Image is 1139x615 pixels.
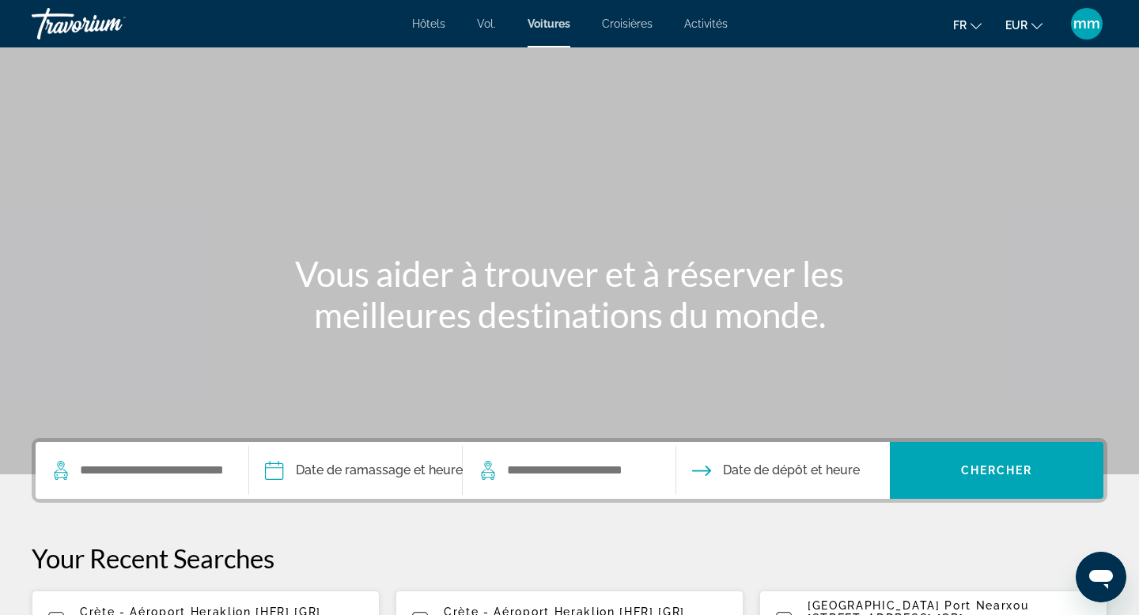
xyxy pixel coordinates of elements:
[36,442,1103,499] div: Search widget
[32,542,1107,574] p: Your Recent Searches
[953,13,982,36] button: Changer de langue
[1076,552,1126,602] iframe: Bouton de lancement de la fenêtre de messagerie
[265,442,463,499] button: Pickup date
[412,17,445,30] a: Hôtels
[602,17,653,30] a: Croisières
[890,442,1103,499] button: Chercher
[953,19,967,32] font: fr
[1073,15,1100,32] font: mm
[528,17,570,30] a: Voitures
[723,459,860,481] span: Date de dépôt et heure
[684,17,728,30] a: Activités
[692,442,860,499] button: Drop-off date
[961,464,1033,477] span: Chercher
[477,17,496,30] a: Vol.
[1005,19,1027,32] font: EUR
[1066,7,1107,40] button: Menu utilisateur
[32,3,190,44] a: Travorium
[1005,13,1043,36] button: Changer de devise
[273,253,866,335] h1: Vous aider à trouver et à réserver les meilleures destinations du monde.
